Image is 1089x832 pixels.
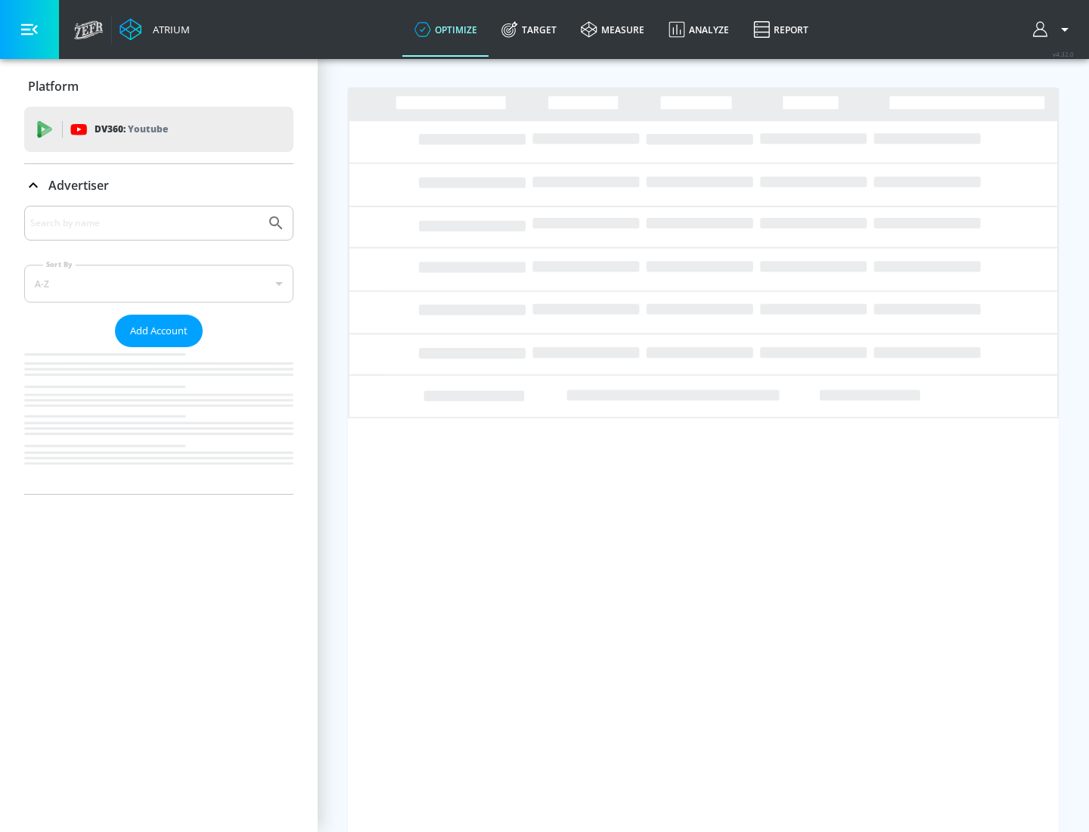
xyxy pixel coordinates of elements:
p: Advertiser [48,177,109,194]
label: Sort By [43,259,76,269]
div: Advertiser [24,206,293,494]
div: DV360: Youtube [24,107,293,152]
div: A-Z [24,265,293,303]
p: DV360: [95,121,168,138]
a: Analyze [656,2,741,57]
span: Add Account [130,322,188,340]
nav: list of Advertiser [24,347,293,494]
a: optimize [402,2,489,57]
div: Platform [24,65,293,107]
a: Atrium [119,18,190,41]
a: measure [569,2,656,57]
div: Advertiser [24,164,293,206]
a: Target [489,2,569,57]
p: Platform [28,78,79,95]
p: Youtube [128,121,168,137]
span: v 4.32.0 [1053,50,1074,58]
input: Search by name [30,213,259,233]
a: Report [741,2,821,57]
div: Atrium [147,23,190,36]
button: Add Account [115,315,203,347]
